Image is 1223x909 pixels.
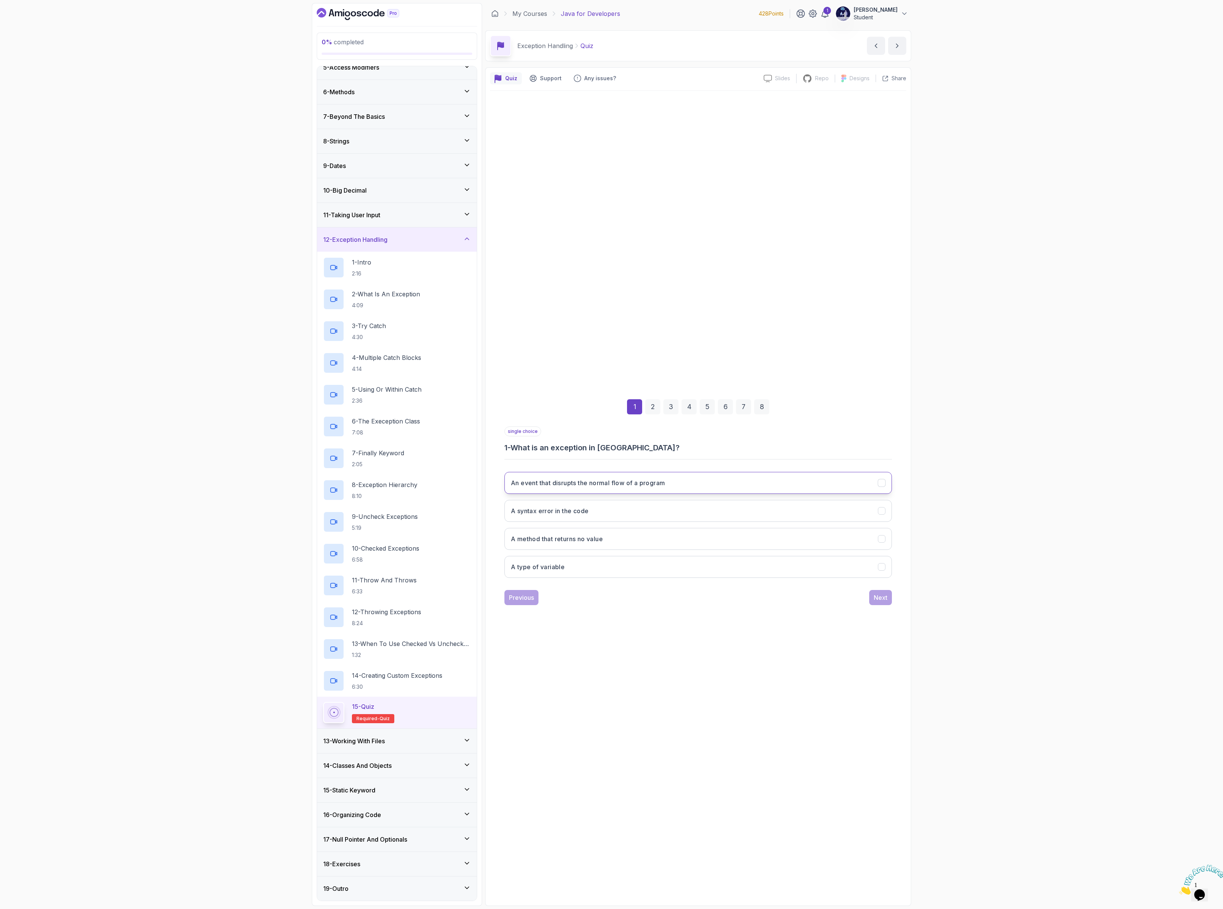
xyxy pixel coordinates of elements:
p: 4:09 [352,302,420,309]
button: 17-Null Pointer And Optionals [317,827,477,851]
a: Dashboard [491,10,499,17]
button: 13-Working With Files [317,729,477,753]
button: 8-Strings [317,129,477,153]
p: 6:30 [352,683,442,691]
button: 10-Big Decimal [317,178,477,202]
p: 11 - Throw And Throws [352,576,417,585]
p: 2:36 [352,397,422,405]
h3: 8 - Strings [323,137,349,146]
p: 2:16 [352,270,371,277]
div: 4 [682,399,697,414]
button: 13-When To Use Checked Vs Unchecked Exeptions1:32 [323,638,471,660]
p: single choice [504,426,541,436]
button: Share [876,75,906,82]
h3: A type of variable [511,562,565,571]
button: Feedback button [569,72,621,84]
h3: 12 - Exception Handling [323,235,387,244]
div: Next [874,593,887,602]
h3: A syntax error in the code [511,506,588,515]
h3: A method that returns no value [511,534,603,543]
p: 6 - The Exeception Class [352,417,420,426]
div: Previous [509,593,534,602]
button: 5-Using Or Within Catch2:36 [323,384,471,405]
h3: 5 - Access Modifiers [323,63,379,72]
button: 5-Access Modifiers [317,55,477,79]
p: 4 - Multiple Catch Blocks [352,353,421,362]
button: 6-The Exeception Class7:08 [323,416,471,437]
h3: 1 - What is an exception in [GEOGRAPHIC_DATA]? [504,442,892,453]
div: 1 [823,7,831,14]
button: Previous [504,590,538,605]
h3: 13 - Working With Files [323,736,385,746]
div: 5 [700,399,715,414]
div: 6 [718,399,733,414]
span: 0 % [322,38,332,46]
p: Exception Handling [517,41,573,50]
p: 428 Points [759,10,784,17]
p: 4:14 [352,365,421,373]
p: 7 - Finally Keyword [352,448,404,458]
button: 1-Intro2:16 [323,257,471,278]
button: next content [888,37,906,55]
button: 7-Finally Keyword2:05 [323,448,471,469]
button: 9-Uncheck Exceptions5:19 [323,511,471,532]
button: Support button [525,72,566,84]
p: 5 - Using Or Within Catch [352,385,422,394]
p: 8 - Exception Hierarchy [352,480,417,489]
p: [PERSON_NAME] [854,6,898,14]
div: 2 [645,399,660,414]
p: Repo [815,75,829,82]
div: 7 [736,399,751,414]
p: 2 - What Is An Exception [352,290,420,299]
h3: 6 - Methods [323,87,355,97]
p: Student [854,14,898,21]
button: 10-Checked Exceptions6:58 [323,543,471,564]
p: 6:33 [352,588,417,595]
button: 16-Organizing Code [317,803,477,827]
p: 15 - Quiz [352,702,374,711]
button: 12-Exception Handling [317,227,477,252]
p: 2:05 [352,461,404,468]
button: 14-Creating Custom Exceptions6:30 [323,670,471,691]
button: A method that returns no value [504,528,892,550]
p: 13 - When To Use Checked Vs Unchecked Exeptions [352,639,471,648]
p: 4:30 [352,333,386,341]
span: 1 [3,3,6,9]
button: 18-Exercises [317,852,477,876]
iframe: chat widget [1176,862,1223,898]
button: Next [869,590,892,605]
span: Required- [356,716,380,722]
p: Quiz [505,75,517,82]
p: 1:32 [352,651,471,659]
p: 9 - Uncheck Exceptions [352,512,418,521]
p: Slides [775,75,790,82]
div: 8 [754,399,769,414]
h3: 16 - Organizing Code [323,810,381,819]
button: 11-Throw And Throws6:33 [323,575,471,596]
button: An event that disrupts the normal flow of a program [504,472,892,494]
button: A type of variable [504,556,892,578]
p: 5:19 [352,524,418,532]
p: Java for Developers [561,9,620,18]
h3: 15 - Static Keyword [323,786,375,795]
button: 8-Exception Hierarchy8:10 [323,479,471,501]
button: 2-What Is An Exception4:09 [323,289,471,310]
a: Dashboard [317,8,417,20]
p: 6:58 [352,556,419,563]
button: quiz button [490,72,522,84]
span: completed [322,38,364,46]
button: A syntax error in the code [504,500,892,522]
p: Quiz [580,41,593,50]
button: 9-Dates [317,154,477,178]
h3: 9 - Dates [323,161,346,170]
p: Share [892,75,906,82]
button: 19-Outro [317,876,477,901]
button: 11-Taking User Input [317,203,477,227]
img: user profile image [836,6,850,21]
div: 3 [663,399,678,414]
div: 1 [627,399,642,414]
img: Chat attention grabber [3,3,50,33]
button: previous content [867,37,885,55]
h3: 17 - Null Pointer And Optionals [323,835,407,844]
